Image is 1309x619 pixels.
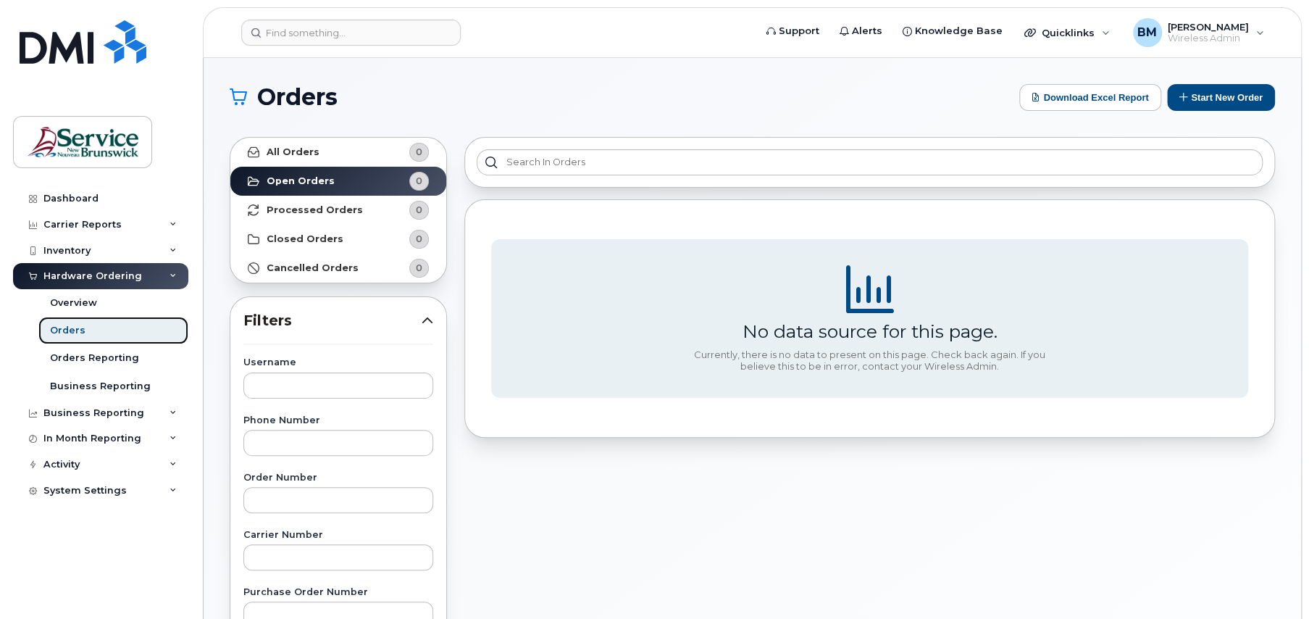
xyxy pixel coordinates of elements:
[416,174,422,188] span: 0
[267,262,359,274] strong: Cancelled Orders
[230,196,446,225] a: Processed Orders0
[267,146,319,158] strong: All Orders
[267,204,363,216] strong: Processed Orders
[230,167,446,196] a: Open Orders0
[230,225,446,254] a: Closed Orders0
[267,175,335,187] strong: Open Orders
[416,203,422,217] span: 0
[243,310,422,331] span: Filters
[477,149,1263,175] input: Search in orders
[243,588,433,597] label: Purchase Order Number
[743,320,998,342] div: No data source for this page.
[230,254,446,283] a: Cancelled Orders0
[416,232,422,246] span: 0
[1019,84,1161,111] button: Download Excel Report
[267,233,343,245] strong: Closed Orders
[243,531,433,540] label: Carrier Number
[230,138,446,167] a: All Orders0
[689,349,1051,372] div: Currently, there is no data to present on this page. Check back again. If you believe this to be ...
[243,358,433,367] label: Username
[1167,84,1275,111] button: Start New Order
[243,416,433,425] label: Phone Number
[416,145,422,159] span: 0
[257,86,338,108] span: Orders
[243,473,433,483] label: Order Number
[416,261,422,275] span: 0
